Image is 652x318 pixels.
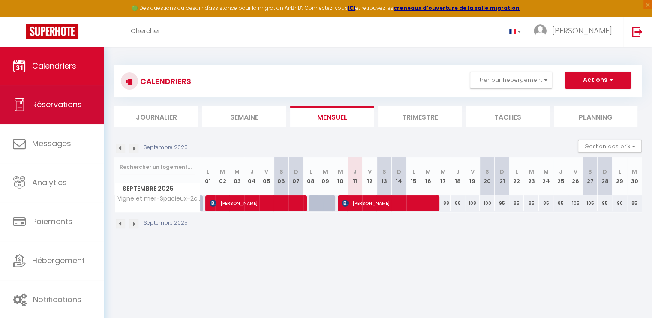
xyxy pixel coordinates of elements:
[568,157,583,195] th: 26
[32,177,67,188] span: Analytics
[553,157,568,195] th: 25
[480,195,494,211] div: 100
[144,144,188,152] p: Septembre 2025
[32,216,72,227] span: Paiements
[244,157,259,195] th: 04
[598,157,612,195] th: 28
[215,157,230,195] th: 02
[500,168,504,176] abbr: D
[382,168,386,176] abbr: S
[353,168,357,176] abbr: J
[441,168,446,176] abbr: M
[397,168,401,176] abbr: D
[451,157,465,195] th: 18
[303,157,318,195] th: 08
[323,168,328,176] abbr: M
[559,168,562,176] abbr: J
[337,168,343,176] abbr: M
[495,195,509,211] div: 95
[201,157,215,195] th: 01
[527,17,623,47] a: ... [PERSON_NAME]
[131,26,160,35] span: Chercher
[534,24,547,37] img: ...
[264,168,268,176] abbr: V
[465,195,480,211] div: 108
[394,4,520,12] a: créneaux d'ouverture de la salle migration
[309,168,312,176] abbr: L
[465,157,480,195] th: 19
[612,195,627,211] div: 90
[32,138,71,149] span: Messages
[612,157,627,195] th: 29
[616,279,646,312] iframe: Chat
[362,157,377,195] th: 12
[124,17,167,47] a: Chercher
[495,157,509,195] th: 21
[202,106,286,127] li: Semaine
[515,168,518,176] abbr: L
[318,157,333,195] th: 09
[456,168,460,176] abbr: J
[598,195,612,211] div: 95
[588,168,592,176] abbr: S
[294,168,298,176] abbr: D
[539,157,553,195] th: 24
[116,195,202,202] span: Vigne et mer-Spacieux-2chambres-12min plages
[539,195,553,211] div: 85
[348,4,355,12] a: ICI
[603,168,607,176] abbr: D
[377,157,391,195] th: 13
[114,106,198,127] li: Journalier
[544,168,549,176] abbr: M
[466,106,550,127] li: Tâches
[451,195,465,211] div: 88
[618,168,621,176] abbr: L
[274,157,288,195] th: 06
[509,157,524,195] th: 22
[436,157,451,195] th: 17
[207,168,209,176] abbr: L
[115,183,200,195] span: Septembre 2025
[220,168,225,176] abbr: M
[7,3,33,29] button: Ouvrir le widget de chat LiveChat
[120,159,195,175] input: Rechercher un logement...
[230,157,244,195] th: 03
[565,72,631,89] button: Actions
[138,72,191,91] h3: CALENDRIERS
[568,195,583,211] div: 105
[524,195,538,211] div: 85
[485,168,489,176] abbr: S
[32,255,85,266] span: Hébergement
[290,106,374,127] li: Mensuel
[33,294,81,305] span: Notifications
[509,195,524,211] div: 85
[210,195,302,211] span: [PERSON_NAME]
[574,168,577,176] abbr: V
[421,157,436,195] th: 16
[480,157,494,195] th: 20
[426,168,431,176] abbr: M
[26,24,78,39] img: Super Booking
[250,168,254,176] abbr: J
[436,195,451,211] div: 88
[583,157,598,195] th: 27
[342,195,434,211] span: [PERSON_NAME]
[392,157,406,195] th: 14
[279,168,283,176] abbr: S
[529,168,534,176] abbr: M
[144,219,188,227] p: Septembre 2025
[406,157,421,195] th: 15
[554,106,637,127] li: Planning
[288,157,303,195] th: 07
[632,168,637,176] abbr: M
[627,157,642,195] th: 30
[259,157,274,195] th: 05
[632,26,643,37] img: logout
[627,195,642,211] div: 85
[471,168,475,176] abbr: V
[524,157,538,195] th: 23
[234,168,240,176] abbr: M
[412,168,415,176] abbr: L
